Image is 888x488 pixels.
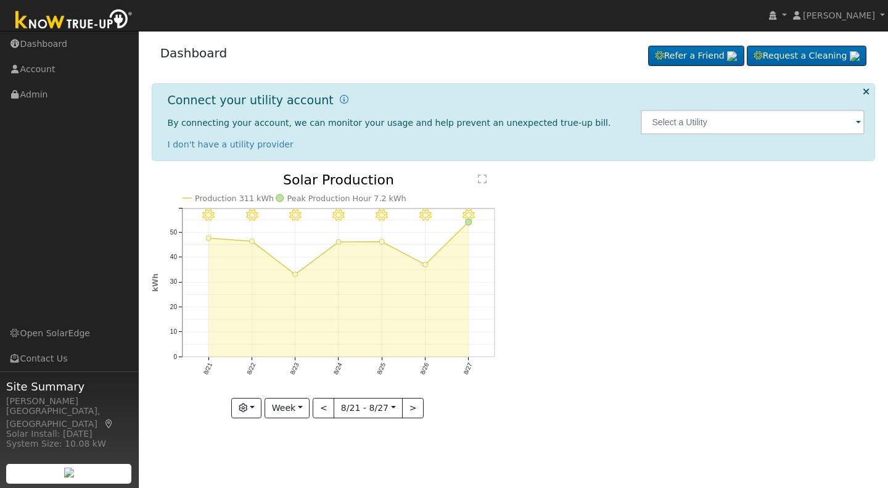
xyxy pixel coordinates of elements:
[747,46,866,67] a: Request a Cleaning
[9,7,139,35] img: Know True-Up
[6,395,132,408] div: [PERSON_NAME]
[104,419,115,429] a: Map
[168,93,334,107] h1: Connect your utility account
[6,405,132,431] div: [GEOGRAPHIC_DATA], [GEOGRAPHIC_DATA]
[168,118,611,128] span: By connecting your account, we can monitor your usage and help prevent an unexpected true-up bill.
[803,10,875,20] span: [PERSON_NAME]
[648,46,744,67] a: Refer a Friend
[168,139,294,149] a: I don't have a utility provider
[160,46,228,60] a: Dashboard
[6,428,132,440] div: Solar Install: [DATE]
[6,378,132,395] span: Site Summary
[641,110,865,134] input: Select a Utility
[6,437,132,450] div: System Size: 10.08 kW
[64,468,74,478] img: retrieve
[850,51,860,61] img: retrieve
[727,51,737,61] img: retrieve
